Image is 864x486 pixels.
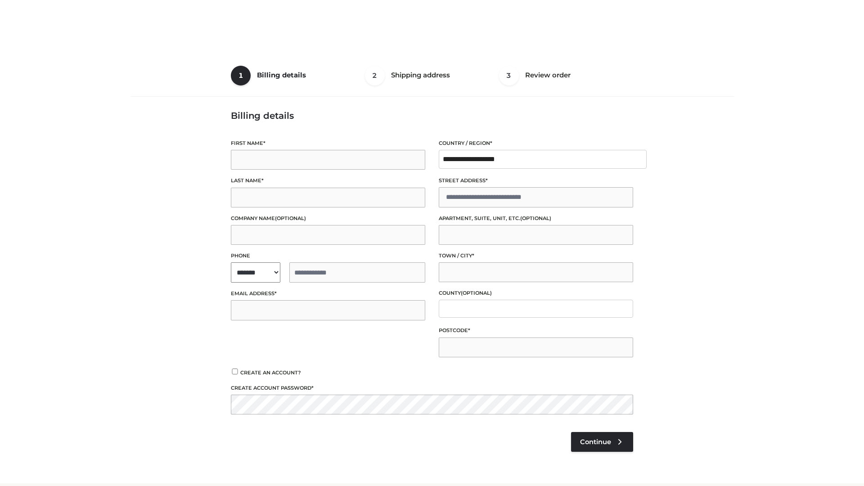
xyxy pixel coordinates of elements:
span: Continue [580,438,611,446]
input: Create an account? [231,369,239,374]
label: Apartment, suite, unit, etc. [439,214,633,223]
span: Billing details [257,71,306,79]
label: First name [231,139,425,148]
span: 2 [365,66,385,85]
span: (optional) [275,215,306,221]
span: (optional) [520,215,551,221]
label: Street address [439,176,633,185]
label: Phone [231,252,425,260]
span: 1 [231,66,251,85]
label: Postcode [439,326,633,335]
span: (optional) [461,290,492,296]
span: Review order [525,71,571,79]
span: Shipping address [391,71,450,79]
label: Company name [231,214,425,223]
label: Country / Region [439,139,633,148]
h3: Billing details [231,110,633,121]
a: Continue [571,432,633,452]
label: County [439,289,633,297]
label: Last name [231,176,425,185]
label: Create account password [231,384,633,392]
label: Town / City [439,252,633,260]
label: Email address [231,289,425,298]
span: 3 [499,66,519,85]
span: Create an account? [240,369,301,376]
